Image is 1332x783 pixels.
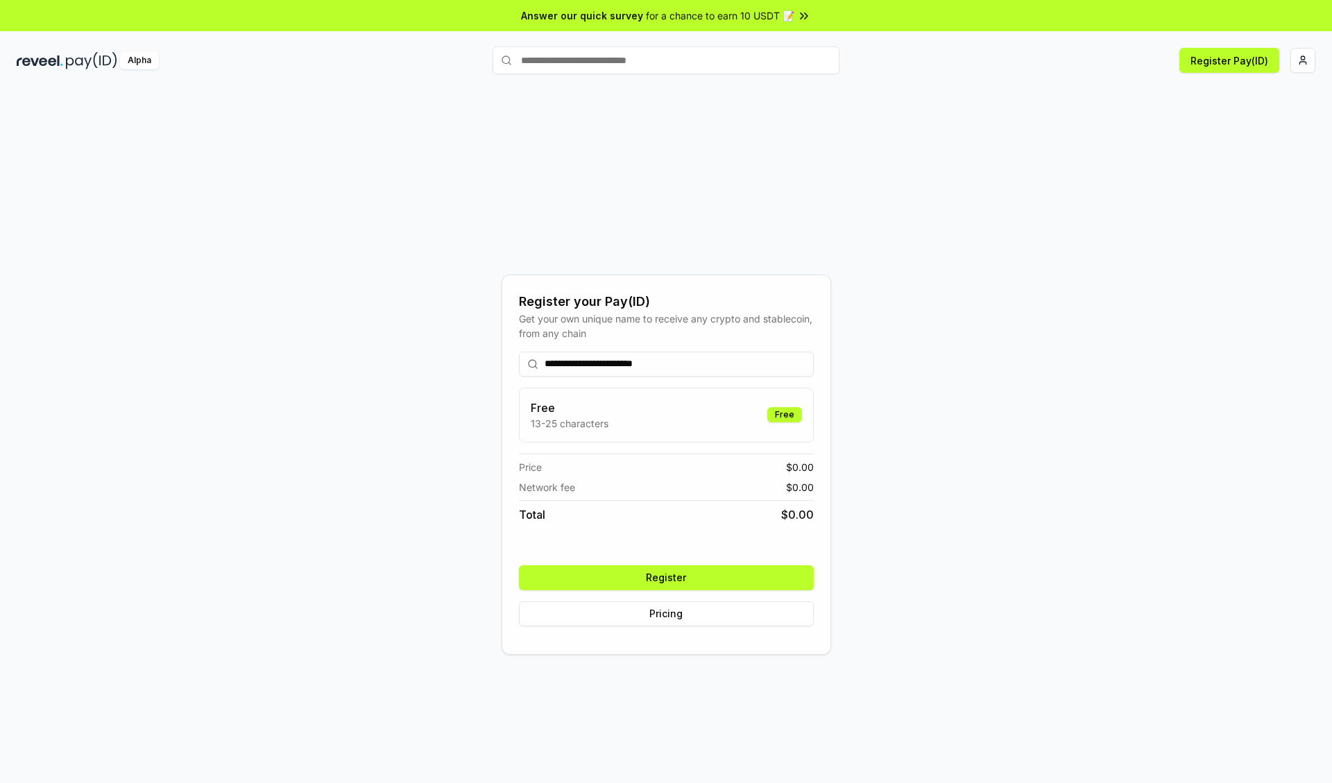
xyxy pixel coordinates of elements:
[519,601,814,626] button: Pricing
[519,292,814,311] div: Register your Pay(ID)
[519,565,814,590] button: Register
[519,311,814,341] div: Get your own unique name to receive any crypto and stablecoin, from any chain
[786,460,814,474] span: $ 0.00
[786,480,814,494] span: $ 0.00
[66,52,117,69] img: pay_id
[1179,48,1279,73] button: Register Pay(ID)
[519,480,575,494] span: Network fee
[519,506,545,523] span: Total
[531,416,608,431] p: 13-25 characters
[767,407,802,422] div: Free
[781,506,814,523] span: $ 0.00
[17,52,63,69] img: reveel_dark
[120,52,159,69] div: Alpha
[646,8,794,23] span: for a chance to earn 10 USDT 📝
[531,399,608,416] h3: Free
[519,460,542,474] span: Price
[521,8,643,23] span: Answer our quick survey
